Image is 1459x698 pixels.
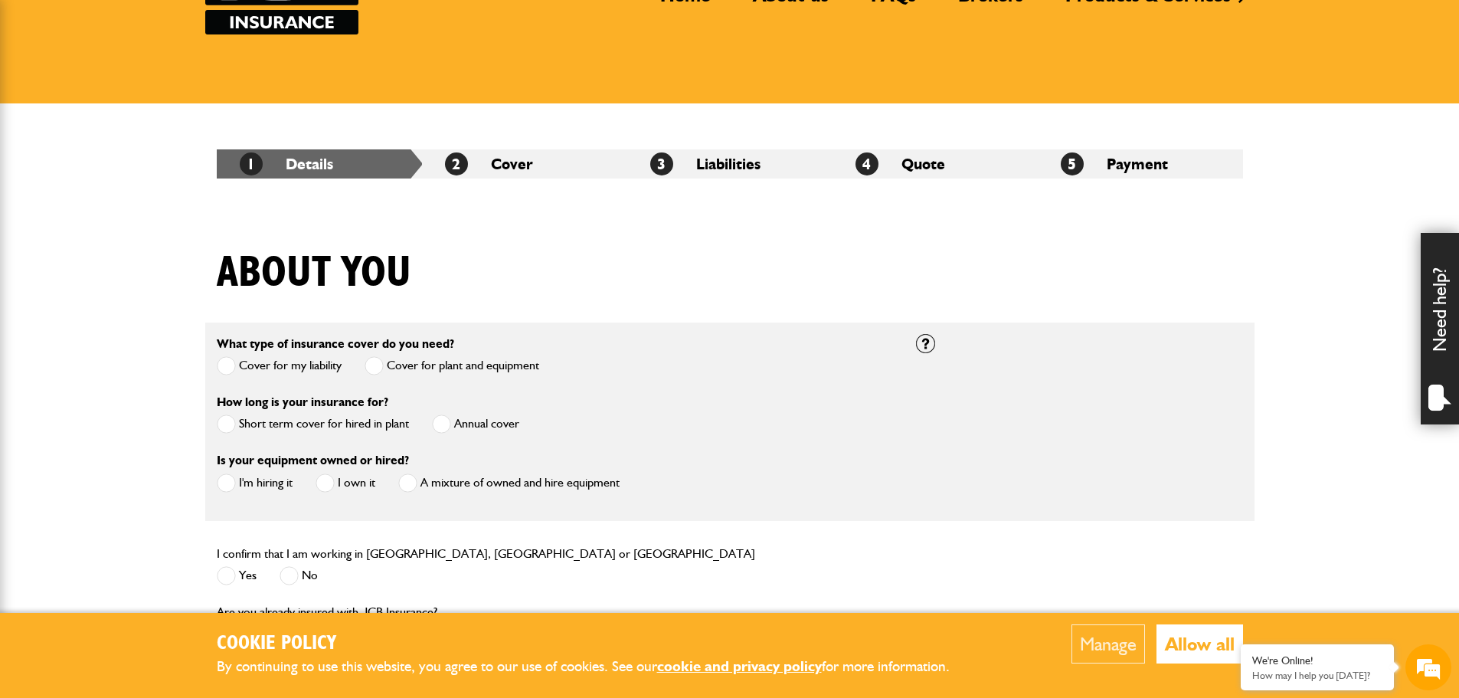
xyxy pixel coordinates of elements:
[217,149,422,179] li: Details
[217,356,342,375] label: Cover for my liability
[657,657,822,675] a: cookie and privacy policy
[1061,152,1084,175] span: 5
[432,415,519,434] label: Annual cover
[217,454,409,467] label: Is your equipment owned or hired?
[240,152,263,175] span: 1
[316,474,375,493] label: I own it
[1038,149,1243,179] li: Payment
[217,415,409,434] label: Short term cover for hired in plant
[217,338,454,350] label: What type of insurance cover do you need?
[855,152,878,175] span: 4
[398,474,620,493] label: A mixture of owned and hire equipment
[217,655,975,679] p: By continuing to use this website, you agree to our use of cookies. See our for more information.
[445,152,468,175] span: 2
[1252,654,1382,667] div: We're Online!
[650,152,673,175] span: 3
[217,606,437,618] label: Are you already insured with JCB Insurance?
[365,356,539,375] label: Cover for plant and equipment
[217,247,411,299] h1: About you
[1421,233,1459,424] div: Need help?
[1071,624,1145,664] button: Manage
[217,474,293,493] label: I'm hiring it
[833,149,1038,179] li: Quote
[1156,624,1243,664] button: Allow all
[217,396,388,408] label: How long is your insurance for?
[1252,670,1382,681] p: How may I help you today?
[627,149,833,179] li: Liabilities
[217,548,755,560] label: I confirm that I am working in [GEOGRAPHIC_DATA], [GEOGRAPHIC_DATA] or [GEOGRAPHIC_DATA]
[422,149,627,179] li: Cover
[280,566,318,585] label: No
[217,566,257,585] label: Yes
[217,632,975,656] h2: Cookie Policy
